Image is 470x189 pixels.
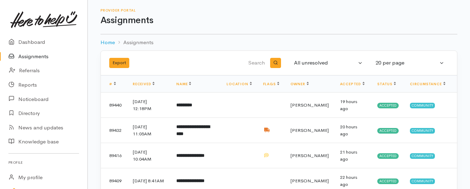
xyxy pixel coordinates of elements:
span: Community [410,128,435,134]
time: 19 hours ago [340,99,357,112]
input: Search [200,55,266,72]
a: Owner [291,82,309,86]
span: Accepted [377,128,399,134]
time: 22 hours ago [340,174,357,187]
button: All unresolved [290,56,367,70]
a: Name [176,82,191,86]
button: Export [109,58,129,68]
span: Accepted [377,103,399,108]
span: Community [410,153,435,159]
span: [PERSON_NAME] [291,178,329,184]
div: 20 per page [376,59,438,67]
nav: breadcrumb [100,34,457,51]
td: 89440 [101,93,127,118]
a: Accepted [340,82,365,86]
time: 20 hours ago [340,124,357,137]
button: 20 per page [371,56,449,70]
td: [DATE] 11:05AM [127,118,171,143]
a: Received [133,82,155,86]
span: [PERSON_NAME] [291,102,329,108]
a: Status [377,82,396,86]
h6: Profile [8,158,79,167]
h6: Provider Portal [100,8,457,12]
time: 21 hours ago [340,149,357,162]
a: Circumstance [410,82,445,86]
h1: Assignments [100,15,457,26]
li: Assignments [115,39,154,47]
a: Flags [263,82,279,86]
span: Community [410,178,435,184]
span: [PERSON_NAME] [291,127,329,133]
td: [DATE] 10:04AM [127,143,171,168]
span: Accepted [377,153,399,159]
a: # [109,82,116,86]
span: Community [410,103,435,108]
a: Home [100,39,115,47]
span: [PERSON_NAME] [291,153,329,158]
td: 89432 [101,118,127,143]
span: Accepted [377,178,399,184]
a: Location [227,82,252,86]
td: 89416 [101,143,127,168]
td: [DATE] 12:18PM [127,93,171,118]
div: All unresolved [294,59,357,67]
